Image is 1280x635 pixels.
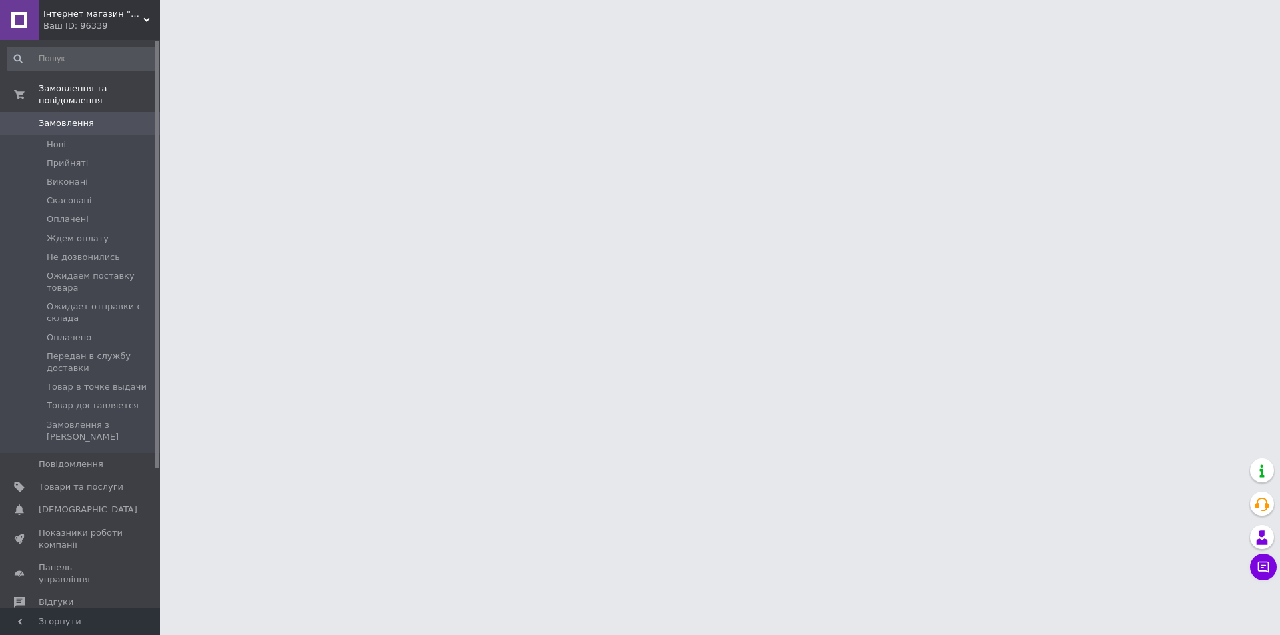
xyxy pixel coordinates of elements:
[39,117,94,129] span: Замовлення
[39,527,123,551] span: Показники роботи компанії
[47,270,156,294] span: Ожидаем поставку товара
[47,251,120,263] span: Не дозвонились
[39,504,137,516] span: [DEMOGRAPHIC_DATA]
[47,332,91,344] span: Оплачено
[47,381,147,393] span: Товар в точке выдачи
[43,8,143,20] span: Інтернет магазин "Дім на всі 100"
[39,458,103,470] span: Повідомлення
[47,400,139,412] span: Товар доставляется
[47,301,156,324] span: Ожидает отправки с склада
[47,176,88,188] span: Виконані
[47,233,109,245] span: Ждем оплату
[47,157,88,169] span: Прийняті
[39,596,73,608] span: Відгуки
[47,419,156,443] span: Замовлення з [PERSON_NAME]
[47,195,92,207] span: Скасовані
[39,562,123,586] span: Панель управління
[47,213,89,225] span: Оплачені
[47,350,156,374] span: Передан в службу доставки
[1250,554,1277,580] button: Чат з покупцем
[7,47,157,71] input: Пошук
[39,83,160,107] span: Замовлення та повідомлення
[47,139,66,151] span: Нові
[43,20,160,32] div: Ваш ID: 96339
[39,481,123,493] span: Товари та послуги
